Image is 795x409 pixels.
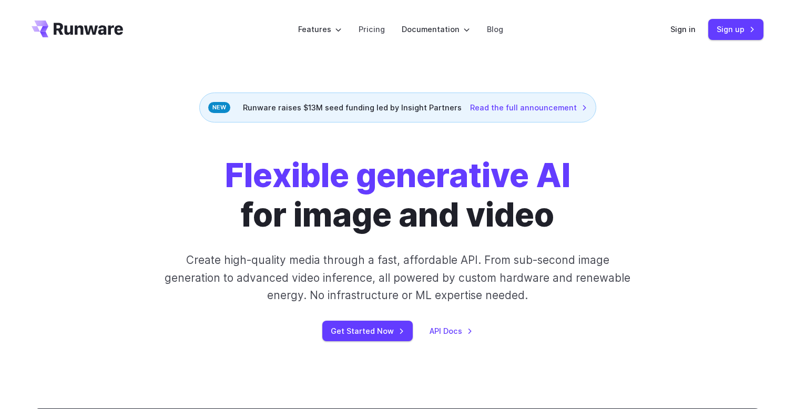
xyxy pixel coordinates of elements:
h1: for image and video [225,156,570,234]
a: Sign in [670,23,696,35]
strong: Flexible generative AI [225,156,570,195]
label: Documentation [402,23,470,35]
a: Blog [487,23,503,35]
a: Go to / [32,21,123,37]
a: Pricing [359,23,385,35]
a: API Docs [430,325,473,337]
a: Read the full announcement [470,101,587,114]
a: Get Started Now [322,321,413,341]
label: Features [298,23,342,35]
a: Sign up [708,19,763,39]
p: Create high-quality media through a fast, affordable API. From sub-second image generation to adv... [164,251,632,304]
div: Runware raises $13M seed funding led by Insight Partners [199,93,596,122]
